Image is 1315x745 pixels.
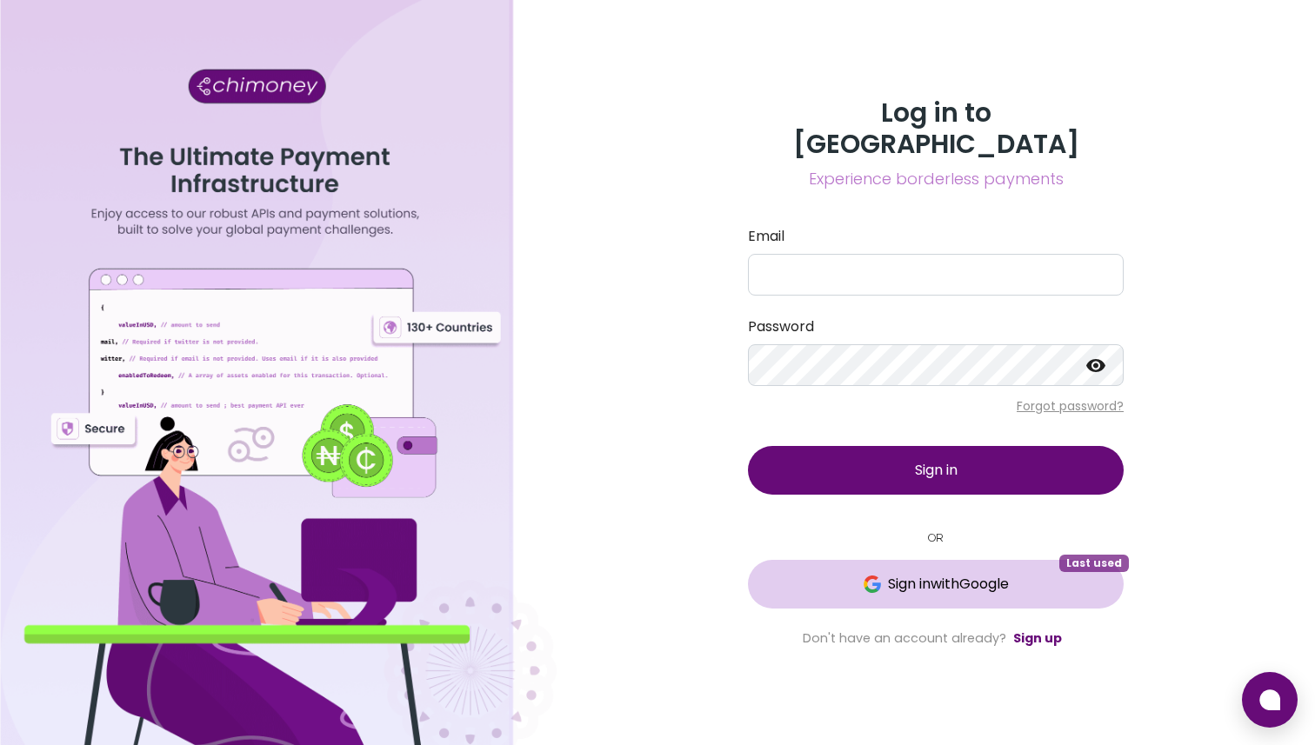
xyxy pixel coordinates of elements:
span: Sign in with Google [888,574,1009,595]
p: Forgot password? [748,397,1124,415]
label: Email [748,226,1124,247]
img: Google [864,575,881,593]
span: Sign in [915,460,958,480]
button: GoogleSign inwithGoogleLast used [748,560,1124,609]
label: Password [748,316,1124,337]
button: Sign in [748,446,1124,495]
span: Last used [1059,555,1129,572]
span: Experience borderless payments [748,167,1124,191]
span: Don't have an account already? [803,629,1006,647]
a: Sign up [1013,629,1062,647]
small: OR [748,529,1124,546]
h3: Log in to [GEOGRAPHIC_DATA] [748,97,1124,160]
button: Open chat window [1242,672,1298,728]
